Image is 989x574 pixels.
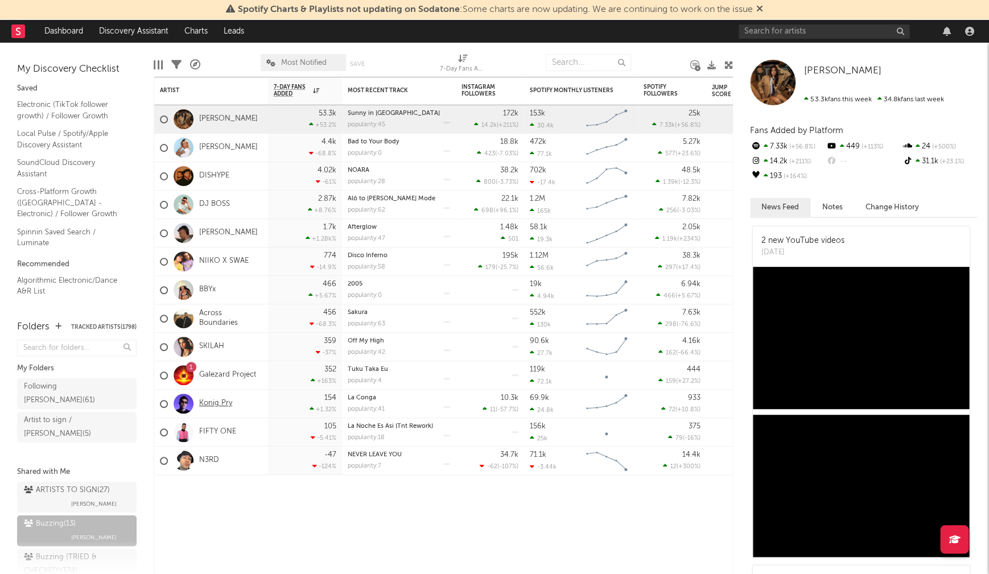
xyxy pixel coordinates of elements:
span: -3.03 % [679,208,699,214]
div: 193 [750,169,826,184]
span: -66.4 % [678,350,699,356]
svg: Chart title [581,219,632,247]
span: +300 % [678,464,699,470]
a: Sakura [348,309,368,316]
span: 12 [670,464,677,470]
a: Following [PERSON_NAME](61) [17,378,137,409]
div: 4.02k [318,167,336,174]
div: Alô to em Barretos - Rincon Mode [348,196,450,202]
div: popularity: 41 [348,406,385,412]
div: Tuku Taka Eu [348,366,450,373]
span: 1.19k [662,236,677,242]
div: -37 % [316,349,336,356]
div: ( ) [652,121,700,129]
a: Charts [176,20,216,43]
div: 702k [530,167,546,174]
span: Fans Added by Platform [750,126,843,135]
svg: Chart title [581,105,632,134]
span: -16 % [685,435,699,441]
div: Sunny in London [348,110,450,117]
div: 56.6k [530,264,554,271]
div: 73.8 [712,397,757,411]
div: -14.9 % [310,263,336,271]
a: NEVER LEAVE YOU [348,452,402,458]
span: -57.7 % [497,407,517,413]
div: ( ) [658,377,700,385]
div: Sakura [348,309,450,316]
div: -5.41 % [311,434,336,441]
a: Alô to [PERSON_NAME] Mode [348,196,435,202]
span: +164 % [782,174,807,180]
div: Filters [171,48,182,81]
span: +113 % [859,144,883,150]
svg: Chart title [581,361,632,390]
span: 298 [665,321,677,328]
svg: Chart title [581,276,632,304]
span: Most Notified [281,59,327,67]
div: 466 [323,280,336,288]
div: My Folders [17,362,137,375]
div: popularity: 62 [348,207,385,213]
div: popularity: 63 [348,321,385,327]
button: Notes [810,198,854,217]
a: Bad to Your Body [348,139,399,145]
a: [PERSON_NAME] [804,65,881,77]
div: 195k [502,252,518,259]
a: La Noche Es Asi (Tnt Rework) [348,423,433,430]
div: 18.8k [500,138,518,146]
span: [PERSON_NAME] [71,531,117,544]
span: [PERSON_NAME] [71,497,117,511]
div: 96.8 [712,113,757,126]
span: 466 [664,293,675,299]
div: 34.7k [500,451,518,459]
span: +10.8 % [677,407,699,413]
span: 297 [665,265,676,271]
div: Edit Columns [154,48,163,81]
svg: Chart title [581,447,632,475]
button: Tracked Artists(1798) [71,324,137,330]
div: 19k [530,280,542,288]
div: 1.7k [323,224,336,231]
span: 7.33k [660,122,675,129]
div: -3.44k [530,463,557,470]
svg: Chart title [581,247,632,276]
span: Spotify Charts & Playlists not updating on Sodatone [238,5,460,14]
div: ( ) [474,207,518,214]
a: N3RD [199,456,219,465]
div: 70.9 [712,255,757,269]
a: [PERSON_NAME] [199,143,258,152]
div: 172k [503,110,518,117]
a: Galezard Project [199,370,256,380]
div: 14.4k [682,451,700,459]
a: La Conga [348,395,376,401]
a: Across Boundaries [199,309,262,328]
svg: Chart title [581,162,632,191]
span: +56.8 % [788,144,815,150]
div: Bad to Your Body [348,139,450,145]
div: popularity: 47 [348,236,385,242]
div: [DATE] [761,247,844,258]
svg: Chart title [581,390,632,418]
span: 698 [481,208,493,214]
div: -68.8 % [309,150,336,157]
div: ( ) [661,406,700,413]
div: 7-Day Fans Added (7-Day Fans Added) [440,48,485,81]
div: 359 [324,337,336,345]
a: ARTISTS TO SIGN(27)[PERSON_NAME] [17,482,137,513]
div: 86.8 [712,141,757,155]
div: popularity: 28 [348,179,385,185]
div: 119k [530,366,545,373]
div: 89.5 [712,226,757,240]
div: 4.16k [682,337,700,345]
div: 80.3 [712,340,757,354]
div: 77.1k [530,150,552,158]
a: Local Pulse / Spotify/Apple Discovery Assistant [17,127,125,151]
div: 7.33k [750,139,826,154]
span: +211 % [788,159,811,165]
div: 90.6k [530,337,549,345]
div: 31.1k [902,154,978,169]
div: ( ) [474,121,518,129]
div: popularity: 7 [348,463,381,469]
div: ( ) [476,178,518,185]
span: 800 [484,179,496,185]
